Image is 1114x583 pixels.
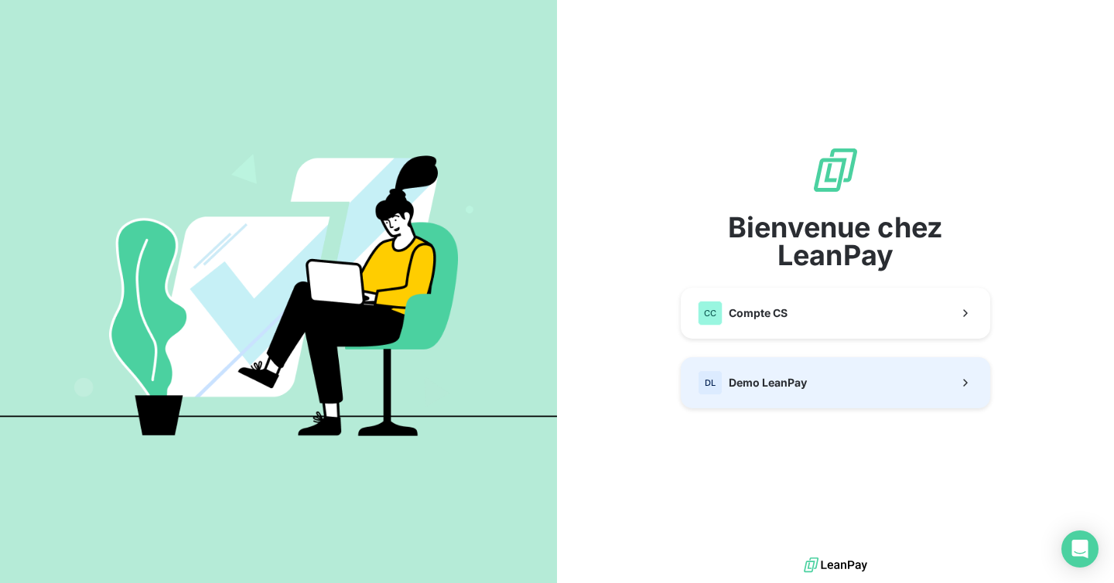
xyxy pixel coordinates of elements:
img: logo sigle [811,145,860,195]
span: Compte CS [729,305,788,321]
div: DL [698,370,723,395]
div: Open Intercom Messenger [1061,530,1099,568]
span: Demo LeanPay [729,375,807,390]
img: logo [804,554,867,577]
span: Bienvenue chez LeanPay [681,213,990,269]
button: DLDemo LeanPay [681,357,990,408]
div: CC [698,301,723,326]
button: CCCompte CS [681,288,990,339]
